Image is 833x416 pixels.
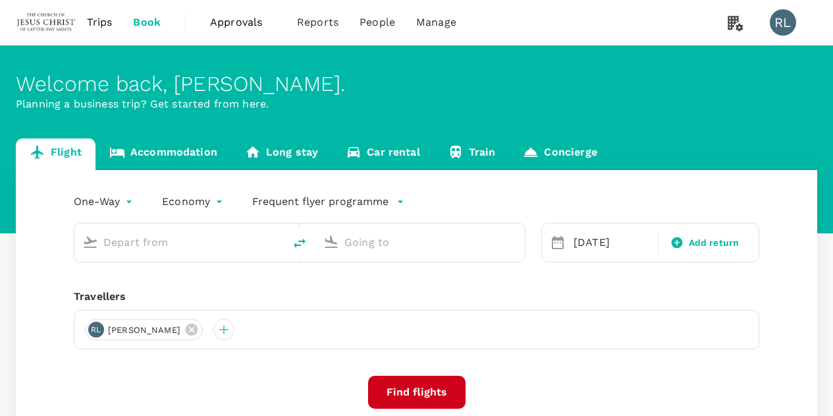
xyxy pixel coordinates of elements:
[284,227,315,259] button: delete
[162,191,226,212] div: Economy
[360,15,395,30] span: People
[568,229,655,256] div: [DATE]
[85,319,203,340] div: RL[PERSON_NAME]
[297,15,338,30] span: Reports
[231,138,332,170] a: Long stay
[689,236,739,250] span: Add return
[416,15,456,30] span: Manage
[95,138,231,170] a: Accommodation
[252,194,389,210] p: Frequent flyer programme
[103,232,256,253] input: Depart from
[252,194,404,210] button: Frequent flyer programme
[509,138,610,170] a: Concierge
[344,232,497,253] input: Going to
[275,241,277,243] button: Open
[434,138,510,170] a: Train
[16,8,76,37] img: The Malaysian Church of Jesus Christ of Latter-day Saints
[368,376,466,409] button: Find flights
[87,15,113,30] span: Trips
[133,15,161,30] span: Book
[16,96,817,112] p: Planning a business trip? Get started from here.
[88,322,104,338] div: RL
[74,289,759,305] div: Travellers
[16,138,95,170] a: Flight
[74,191,136,212] div: One-Way
[770,9,796,36] div: RL
[332,138,434,170] a: Car rental
[210,15,276,30] span: Approvals
[100,324,188,337] span: [PERSON_NAME]
[516,241,518,243] button: Open
[16,72,817,96] div: Welcome back , [PERSON_NAME] .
